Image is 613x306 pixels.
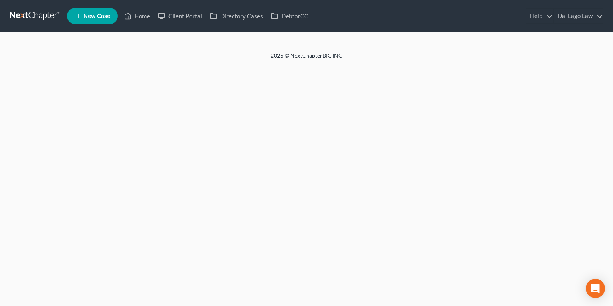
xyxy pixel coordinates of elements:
a: DebtorCC [267,9,312,23]
a: Home [120,9,154,23]
div: 2025 © NextChapterBK, INC [79,52,534,66]
a: Directory Cases [206,9,267,23]
div: Open Intercom Messenger [586,279,605,298]
a: Dal Lago Law [554,9,603,23]
a: Client Portal [154,9,206,23]
new-legal-case-button: New Case [67,8,118,24]
a: Help [526,9,553,23]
